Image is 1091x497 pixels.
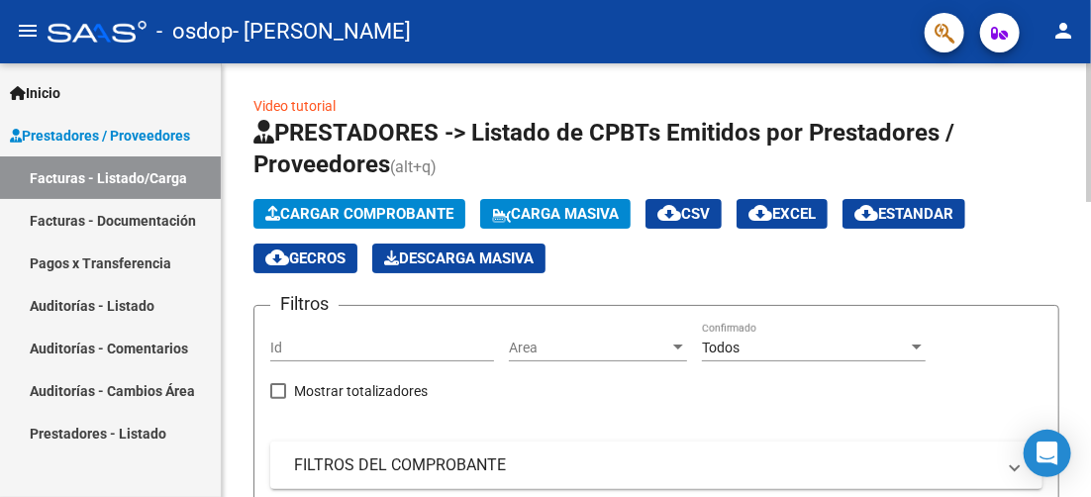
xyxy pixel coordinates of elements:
span: Mostrar totalizadores [294,379,428,403]
mat-icon: person [1051,19,1075,43]
span: Todos [702,340,740,355]
span: Carga Masiva [492,205,619,223]
span: Area [509,340,669,356]
span: - [PERSON_NAME] [233,10,411,53]
span: PRESTADORES -> Listado de CPBTs Emitidos por Prestadores / Proveedores [253,119,954,178]
button: Descarga Masiva [372,244,545,273]
span: Prestadores / Proveedores [10,125,190,147]
button: CSV [645,199,722,229]
mat-icon: cloud_download [854,201,878,225]
app-download-masive: Descarga masiva de comprobantes (adjuntos) [372,244,545,273]
mat-icon: cloud_download [657,201,681,225]
span: Gecros [265,249,346,267]
span: - osdop [156,10,233,53]
mat-icon: cloud_download [265,246,289,269]
span: Inicio [10,82,60,104]
span: Cargar Comprobante [265,205,453,223]
h3: Filtros [270,290,339,318]
span: Estandar [854,205,953,223]
button: Estandar [843,199,965,229]
span: (alt+q) [390,157,437,176]
mat-expansion-panel-header: FILTROS DEL COMPROBANTE [270,442,1042,489]
span: EXCEL [748,205,816,223]
span: CSV [657,205,710,223]
button: EXCEL [737,199,828,229]
mat-icon: menu [16,19,40,43]
div: Open Intercom Messenger [1024,430,1071,477]
button: Carga Masiva [480,199,631,229]
mat-panel-title: FILTROS DEL COMPROBANTE [294,454,995,476]
a: Video tutorial [253,98,336,114]
button: Cargar Comprobante [253,199,465,229]
span: Descarga Masiva [384,249,534,267]
button: Gecros [253,244,357,273]
mat-icon: cloud_download [748,201,772,225]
